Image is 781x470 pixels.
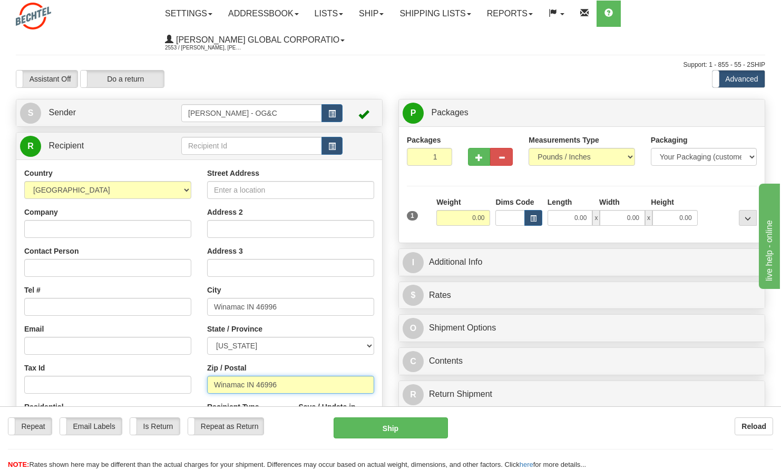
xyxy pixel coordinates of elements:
label: Packaging [651,135,688,145]
label: Save / Update in Address Book [299,402,375,423]
iframe: chat widget [757,181,780,288]
label: Repeat [8,418,52,435]
a: IAdditional Info [403,252,761,273]
a: Shipping lists [392,1,479,27]
a: P Packages [403,102,761,124]
label: Residential [24,402,64,412]
input: Recipient Id [181,137,322,155]
span: [PERSON_NAME] Global Corporatio [173,35,339,44]
b: Reload [741,422,766,431]
a: [PERSON_NAME] Global Corporatio 2553 / [PERSON_NAME], [PERSON_NAME] [157,27,353,53]
span: R [403,384,424,405]
label: Country [24,168,53,178]
label: State / Province [207,324,262,334]
label: Dims Code [495,197,534,207]
label: Contact Person [24,246,79,256]
a: Lists [307,1,351,27]
button: Ship [334,417,448,438]
input: Enter a location [207,181,374,199]
label: Packages [407,135,441,145]
span: 2553 / [PERSON_NAME], [PERSON_NAME] [165,43,244,53]
label: Do a return [81,71,164,87]
label: Recipient Type [207,402,259,412]
span: I [403,252,424,273]
label: Measurements Type [529,135,599,145]
input: Sender Id [181,104,322,122]
a: here [520,461,533,468]
label: Company [24,207,58,217]
label: Is Return [130,418,180,435]
span: P [403,103,424,124]
label: Email Labels [60,418,122,435]
label: Address 3 [207,246,243,256]
label: Weight [436,197,461,207]
span: Packages [431,108,468,117]
label: Assistant Off [16,71,77,87]
label: Zip / Postal [207,363,247,373]
label: Advanced [712,71,765,87]
a: OShipment Options [403,317,761,339]
span: O [403,318,424,339]
label: Repeat as Return [188,418,263,435]
span: C [403,351,424,372]
div: live help - online [8,6,97,19]
label: Street Address [207,168,259,178]
div: Support: 1 - 855 - 55 - 2SHIP [16,61,765,69]
a: S Sender [20,102,181,124]
label: Tel # [24,285,41,295]
a: Reports [479,1,541,27]
span: S [20,103,41,124]
a: Addressbook [220,1,307,27]
label: City [207,285,221,295]
img: logo2553.jpg [16,3,51,29]
label: Width [599,197,620,207]
div: ... [739,210,757,226]
span: x [592,210,600,226]
span: Recipient [48,141,84,150]
span: x [645,210,652,226]
a: RReturn Shipment [403,384,761,405]
span: NOTE: [8,461,29,468]
a: $Rates [403,285,761,306]
span: R [20,136,41,157]
a: Ship [351,1,392,27]
label: Tax Id [24,363,45,373]
button: Reload [735,417,773,435]
label: Height [651,197,674,207]
span: 1 [407,211,418,221]
span: $ [403,285,424,306]
label: Length [548,197,572,207]
a: R Recipient [20,135,163,157]
span: Sender [48,108,76,117]
a: Settings [157,1,220,27]
a: CContents [403,351,761,372]
label: Email [24,324,44,334]
label: Address 2 [207,207,243,217]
